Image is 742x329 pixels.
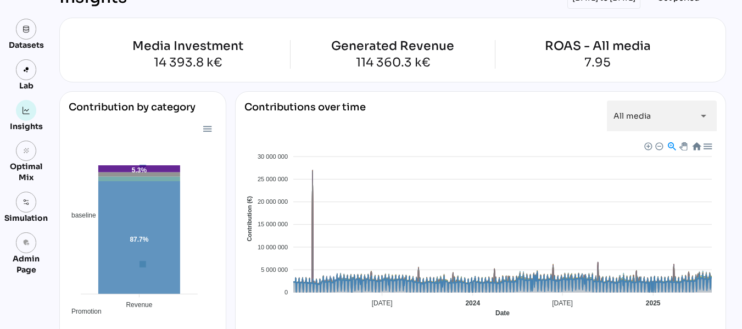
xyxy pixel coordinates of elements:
[679,142,685,149] div: Panning
[644,142,651,149] div: Zoom In
[465,299,480,307] tspan: 2024
[258,153,288,160] tspan: 30 000 000
[202,124,211,133] div: Menu
[613,111,651,121] span: All media
[23,66,30,74] img: lab.svg
[258,221,288,227] tspan: 15 000 000
[702,141,711,150] div: Menu
[244,101,366,131] div: Contributions over time
[655,142,662,149] div: Zoom Out
[331,40,454,52] div: Generated Revenue
[4,213,48,224] div: Simulation
[10,121,43,132] div: Insights
[246,196,253,242] text: Contribution (€)
[85,40,289,52] div: Media Investment
[258,244,288,250] tspan: 10 000 000
[4,161,48,183] div: Optimal Mix
[331,57,454,69] div: 114 360.3 k€
[545,57,651,69] div: 7.95
[545,40,651,52] div: ROAS - All media
[85,57,289,69] div: 14 393.8 k€
[69,101,217,122] div: Contribution by category
[645,299,660,307] tspan: 2025
[23,107,30,114] img: graph.svg
[552,299,573,307] tspan: [DATE]
[691,141,700,150] div: Reset Zoom
[23,25,30,33] img: data.svg
[371,299,392,307] tspan: [DATE]
[258,176,288,182] tspan: 25 000 000
[666,141,676,150] div: Selection Zoom
[9,40,44,51] div: Datasets
[23,147,30,155] i: grain
[23,239,30,247] i: admin_panel_settings
[63,211,96,219] span: baseline
[261,266,288,273] tspan: 5 000 000
[14,80,38,91] div: Lab
[697,109,710,122] i: arrow_drop_down
[284,289,287,295] tspan: 0
[495,309,510,317] text: Date
[23,198,30,206] img: settings.svg
[126,301,152,309] tspan: Revenue
[63,308,102,315] span: Promotion
[258,198,288,205] tspan: 20 000 000
[4,253,48,275] div: Admin Page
